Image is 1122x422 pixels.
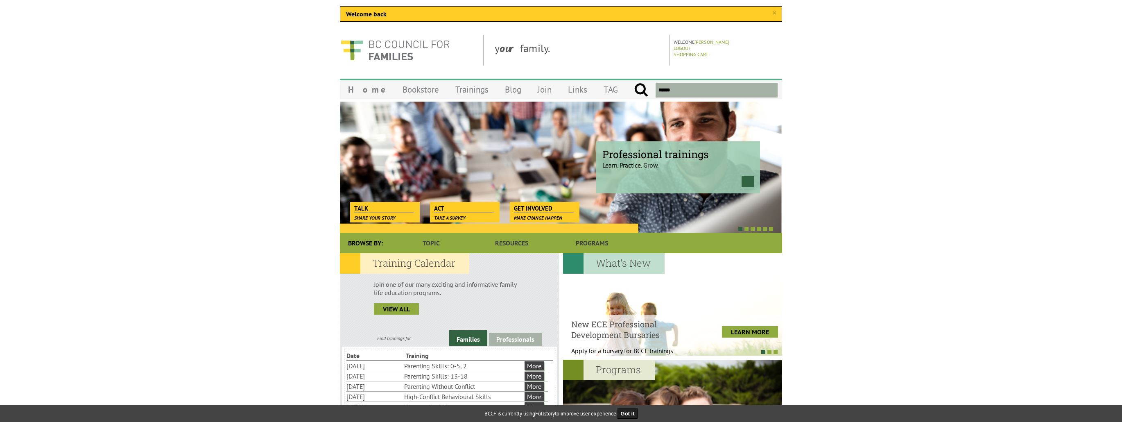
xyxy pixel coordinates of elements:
li: Parenting Without Conflict [404,381,523,391]
a: Join [529,80,560,99]
li: Training [406,351,464,361]
a: Topic [391,233,471,253]
a: Talk Share your story [350,202,418,213]
div: Welcome back [340,6,782,22]
h2: Programs [563,360,655,380]
h4: New ECE Professional Development Bursaries [571,319,694,340]
a: Bookstore [394,80,447,99]
a: view all [374,303,419,315]
a: TAG [595,80,626,99]
a: More [525,382,544,391]
li: Parenting Skills: 13-18 [404,371,523,381]
a: More [525,372,544,381]
a: Blog [497,80,529,99]
a: Resources [471,233,552,253]
li: [DATE] [346,381,403,391]
a: Logout [674,45,691,51]
a: More [525,361,544,370]
p: Join one of our many exciting and informative family life education programs. [374,280,525,297]
a: Get Involved Make change happen [510,202,578,213]
a: × [772,9,776,17]
li: [DATE] [346,371,403,381]
p: Welcome [674,39,780,45]
span: Share your story [354,215,396,221]
a: More [525,392,544,401]
li: [DATE] [346,361,403,371]
h2: Training Calendar [340,253,469,274]
a: Links [560,80,595,99]
li: Parenting Skills: 0-5, 2 [404,361,523,371]
div: Browse By: [340,233,391,253]
span: Take a survey [434,215,466,221]
a: Trainings [447,80,497,99]
div: Find trainings for: [340,335,449,341]
input: Submit [634,83,648,98]
a: More [525,402,544,411]
li: [DATE] [346,402,403,412]
a: Home [340,80,394,99]
a: LEARN MORE [722,326,778,338]
a: Programs [552,233,632,253]
a: [PERSON_NAME] [694,39,729,45]
span: Talk [354,204,414,213]
strong: our [500,41,520,55]
button: Got it [618,408,638,419]
a: Shopping Cart [674,51,708,57]
li: Date [346,351,404,361]
p: Apply for a bursary for BCCF trainings West... [571,347,694,363]
span: Act [434,204,494,213]
a: Fullstory [535,410,555,417]
span: Make change happen [514,215,562,221]
li: High-Conflict Behavioural Skills [404,392,523,402]
p: Learn. Practice. Grow. [602,154,754,169]
span: Professional trainings [602,147,754,161]
h2: What's New [563,253,665,274]
a: Professionals [489,333,542,346]
a: Act Take a survey [430,202,498,213]
li: [DATE] [346,392,403,402]
span: Get Involved [514,204,574,213]
li: Co-parenting/Divorce [404,402,523,412]
img: BC Council for FAMILIES [340,35,450,66]
div: y family. [488,35,670,66]
a: Families [449,330,487,346]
